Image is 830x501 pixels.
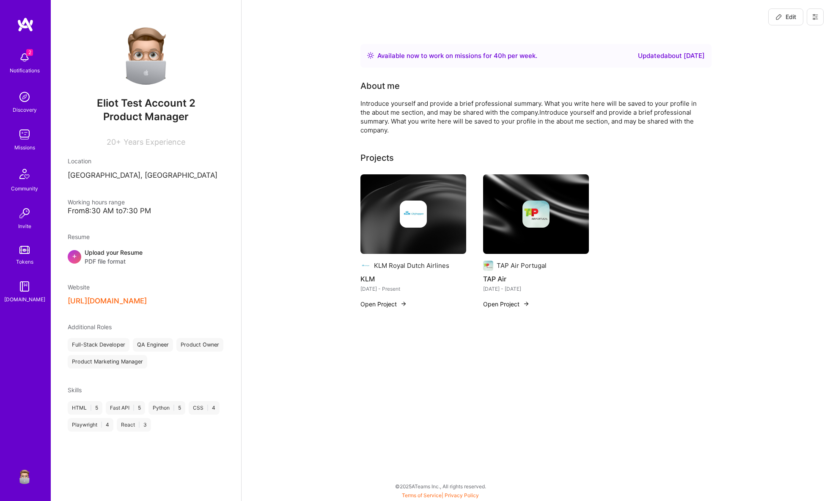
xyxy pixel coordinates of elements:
[377,51,537,61] div: Available now to work on missions for h per week .
[68,418,113,432] div: Playwright 4
[522,201,550,228] img: Company logo
[133,405,135,411] span: |
[68,386,82,394] span: Skills
[13,105,37,114] div: Discovery
[360,273,466,284] h4: KLM
[402,492,479,498] span: |
[189,401,220,415] div: CSS 4
[16,88,33,105] img: discovery
[106,401,145,415] div: Fast API 5
[207,405,209,411] span: |
[72,251,77,260] span: +
[68,248,224,266] div: +Upload your ResumePDF file format
[360,284,466,293] div: [DATE] - Present
[68,198,125,206] span: Working hours range
[4,295,45,304] div: [DOMAIN_NAME]
[133,338,173,352] div: QA Engineer
[68,297,147,306] button: [URL][DOMAIN_NAME]
[483,261,493,271] img: Company logo
[68,284,90,291] span: Website
[138,421,140,428] span: |
[494,52,502,60] span: 40
[14,164,35,184] img: Community
[638,51,705,61] div: Updated about [DATE]
[68,157,224,165] div: Location
[176,338,223,352] div: Product Owner
[14,467,35,484] a: User Avatar
[68,355,147,369] div: Product Marketing Manager
[497,261,547,270] div: TAP Air Portugal
[402,492,442,498] a: Terms of Service
[445,492,479,498] a: Privacy Policy
[775,13,796,21] span: Edit
[10,66,40,75] div: Notifications
[51,476,830,497] div: © 2025 ATeams Inc., All rights reserved.
[26,49,33,56] span: 2
[360,300,407,308] button: Open Project
[107,138,121,146] span: 20+
[103,110,189,123] span: Product Manager
[68,338,129,352] div: Full-Stack Developer
[173,405,175,411] span: |
[148,401,185,415] div: Python 5
[117,418,151,432] div: React 3
[360,151,394,164] div: Projects
[18,222,31,231] div: Invite
[483,273,589,284] h4: TAP Air
[90,405,92,411] span: |
[68,401,102,415] div: HTML 5
[360,80,400,92] div: About me
[374,261,449,270] div: KLM Royal Dutch Airlines
[19,246,30,254] img: tokens
[11,184,38,193] div: Community
[16,205,33,222] img: Invite
[68,323,112,330] span: Additional Roles
[112,17,180,85] img: User Avatar
[483,300,530,308] button: Open Project
[17,17,34,32] img: logo
[483,284,589,293] div: [DATE] - [DATE]
[85,257,143,266] span: PDF file format
[68,233,90,240] span: Resume
[124,138,185,146] span: Years Experience
[68,206,224,215] div: From 8:30 AM to 7:30 PM
[16,257,33,266] div: Tokens
[360,261,371,271] img: Company logo
[768,8,803,25] button: Edit
[16,467,33,484] img: User Avatar
[85,248,143,266] div: Upload your Resume
[360,174,466,254] img: cover
[101,421,102,428] span: |
[16,126,33,143] img: teamwork
[16,49,33,66] img: bell
[483,174,589,254] img: cover
[400,201,427,228] img: Company logo
[523,300,530,307] img: arrow-right
[367,52,374,59] img: Availability
[14,143,35,152] div: Missions
[16,278,33,295] img: guide book
[68,97,224,110] span: Eliot Test Account 2
[360,99,699,135] div: Introduce yourself and provide a brief professional summary. What you write here will be saved to...
[400,300,407,307] img: arrow-right
[68,171,224,181] p: [GEOGRAPHIC_DATA], [GEOGRAPHIC_DATA]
